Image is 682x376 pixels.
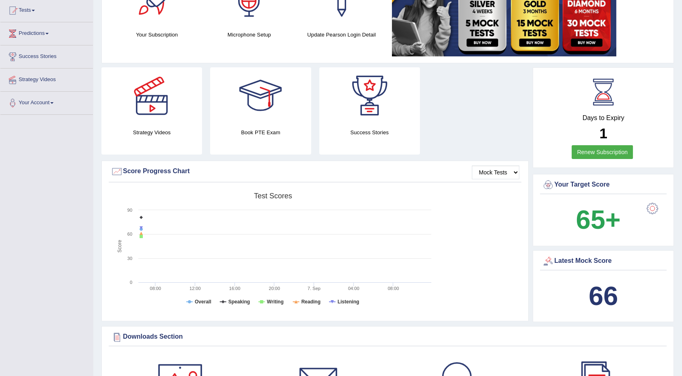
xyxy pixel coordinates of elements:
[576,205,620,234] b: 65+
[117,240,123,253] tspan: Score
[589,281,618,311] b: 66
[542,255,665,267] div: Latest Mock Score
[0,92,93,112] a: Your Account
[115,30,199,39] h4: Your Subscription
[319,128,420,137] h4: Success Stories
[101,128,202,137] h4: Strategy Videos
[228,299,250,305] tspan: Speaking
[338,299,359,305] tspan: Listening
[542,179,665,191] div: Your Target Score
[130,280,132,285] text: 0
[572,145,633,159] a: Renew Subscription
[229,286,241,291] text: 16:00
[301,299,321,305] tspan: Reading
[127,208,132,213] text: 90
[189,286,201,291] text: 12:00
[0,69,93,89] a: Strategy Videos
[348,286,359,291] text: 04:00
[254,192,292,200] tspan: Test scores
[299,30,384,39] h4: Update Pearson Login Detail
[388,286,399,291] text: 08:00
[195,299,211,305] tspan: Overall
[269,286,280,291] text: 20:00
[599,125,607,141] b: 1
[150,286,161,291] text: 08:00
[0,22,93,43] a: Predictions
[111,331,665,343] div: Downloads Section
[267,299,284,305] tspan: Writing
[127,232,132,236] text: 60
[127,256,132,261] text: 30
[308,286,321,291] tspan: 7. Sep
[207,30,292,39] h4: Microphone Setup
[111,165,519,178] div: Score Progress Chart
[0,45,93,66] a: Success Stories
[210,128,311,137] h4: Book PTE Exam
[542,114,665,122] h4: Days to Expiry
